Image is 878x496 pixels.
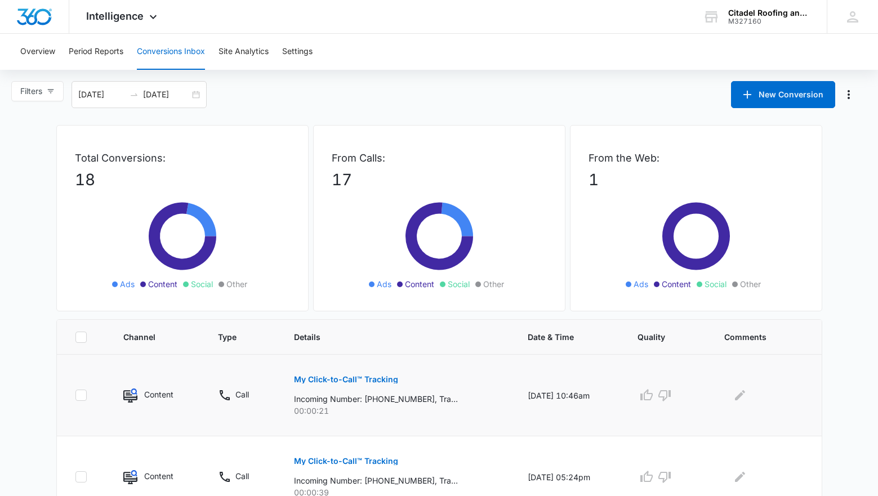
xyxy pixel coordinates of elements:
span: Filters [20,85,42,97]
span: Social [448,278,470,290]
span: Type [218,331,251,343]
span: Details [294,331,484,343]
span: Comments [724,331,787,343]
p: Content [144,470,173,482]
span: Channel [123,331,175,343]
button: Overview [20,34,55,70]
span: Other [483,278,504,290]
button: New Conversion [731,81,835,108]
span: Date & Time [528,331,594,343]
span: Other [226,278,247,290]
span: Social [705,278,727,290]
span: Intelligence [86,10,144,22]
span: Ads [377,278,391,290]
button: Settings [282,34,313,70]
span: Content [148,278,177,290]
p: 00:00:21 [294,405,501,417]
p: My Click-to-Call™ Tracking [294,376,398,383]
input: End date [143,88,190,101]
p: My Click-to-Call™ Tracking [294,457,398,465]
span: Quality [638,331,681,343]
span: Content [662,278,691,290]
p: 18 [75,168,290,191]
div: account id [728,17,810,25]
button: Site Analytics [219,34,269,70]
button: My Click-to-Call™ Tracking [294,448,398,475]
span: to [130,90,139,99]
button: My Click-to-Call™ Tracking [294,366,398,393]
p: Call [235,470,249,482]
button: Edit Comments [731,386,749,404]
span: Social [191,278,213,290]
span: swap-right [130,90,139,99]
button: Edit Comments [731,468,749,486]
p: From the Web: [589,150,804,166]
p: 1 [589,168,804,191]
p: Incoming Number: [PHONE_NUMBER], Tracking Number: [PHONE_NUMBER], Ring To: [PHONE_NUMBER], Caller... [294,475,458,486]
p: 17 [332,168,547,191]
button: Conversions Inbox [137,34,205,70]
button: Period Reports [69,34,123,70]
span: Ads [634,278,648,290]
input: Start date [78,88,125,101]
span: Content [405,278,434,290]
p: Incoming Number: [PHONE_NUMBER], Tracking Number: [PHONE_NUMBER], Ring To: [PHONE_NUMBER], Caller... [294,393,458,405]
div: account name [728,8,810,17]
p: Call [235,388,249,400]
p: Total Conversions: [75,150,290,166]
span: Other [740,278,761,290]
span: Ads [120,278,135,290]
p: Content [144,388,173,400]
p: From Calls: [332,150,547,166]
td: [DATE] 10:46am [514,355,624,436]
button: Filters [11,81,64,101]
button: Manage Numbers [840,86,858,104]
